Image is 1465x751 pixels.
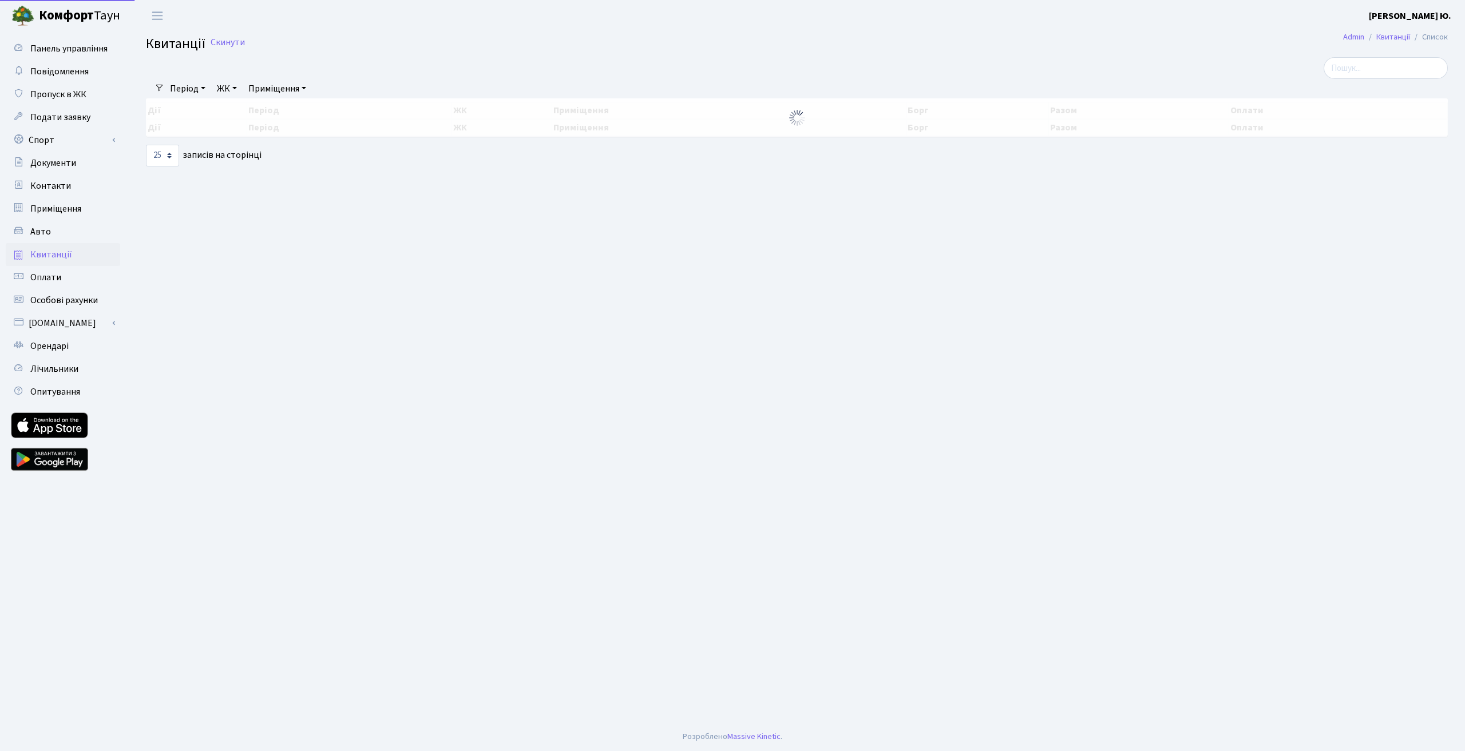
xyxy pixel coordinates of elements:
span: Панель управління [30,42,108,55]
span: Пропуск в ЖК [30,88,86,101]
a: Лічильники [6,357,120,380]
li: Список [1410,31,1448,43]
a: Спорт [6,129,120,152]
a: Скинути [211,37,245,48]
a: Квитанції [6,243,120,266]
span: Подати заявку [30,111,90,124]
a: Пропуск в ЖК [6,83,120,106]
a: Період [165,79,210,98]
span: Авто [30,225,51,238]
label: записів на сторінці [146,145,262,166]
button: Переключити навігацію [143,6,172,25]
span: Квитанції [146,34,205,54]
span: Повідомлення [30,65,89,78]
a: Опитування [6,380,120,403]
span: Документи [30,157,76,169]
a: Авто [6,220,120,243]
span: Приміщення [30,202,81,215]
a: Оплати [6,266,120,289]
a: Панель управління [6,37,120,60]
span: Таун [39,6,120,26]
div: Розроблено . [683,730,782,743]
a: Документи [6,152,120,174]
a: Орендарі [6,335,120,357]
span: Орендарі [30,340,69,352]
a: [PERSON_NAME] Ю. [1369,9,1451,23]
b: [PERSON_NAME] Ю. [1369,10,1451,22]
a: Квитанції [1376,31,1410,43]
a: [DOMAIN_NAME] [6,312,120,335]
img: Обробка... [788,109,806,127]
a: Контакти [6,174,120,197]
span: Особові рахунки [30,294,98,307]
span: Квитанції [30,248,72,261]
img: logo.png [11,5,34,27]
span: Оплати [30,271,61,284]
a: Приміщення [6,197,120,220]
input: Пошук... [1324,57,1448,79]
a: Приміщення [244,79,311,98]
nav: breadcrumb [1326,25,1465,49]
a: Massive Kinetic [727,730,781,742]
a: Admin [1343,31,1364,43]
a: ЖК [212,79,241,98]
span: Лічильники [30,363,78,375]
a: Особові рахунки [6,289,120,312]
span: Опитування [30,386,80,398]
span: Контакти [30,180,71,192]
select: записів на сторінці [146,145,179,166]
a: Подати заявку [6,106,120,129]
a: Повідомлення [6,60,120,83]
b: Комфорт [39,6,94,25]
